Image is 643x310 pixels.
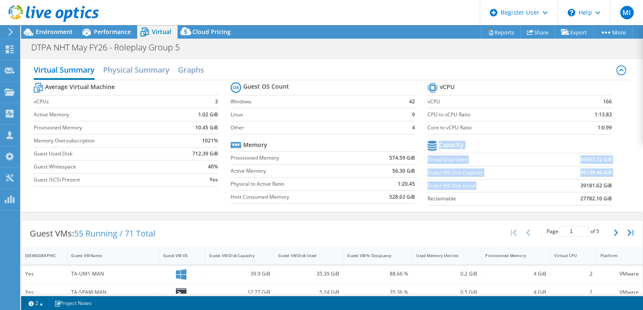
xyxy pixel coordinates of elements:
[278,253,329,258] div: Guest VM Disk Used
[595,110,612,119] b: 1:13.83
[600,269,639,278] div: VMware
[547,226,599,237] span: Page of
[231,167,361,175] label: Active Memory
[231,180,361,188] label: Physical to Active Ratio
[428,168,548,177] label: Guest VM Disk Capacity
[428,123,563,132] label: Core to vCPU Ratio
[209,269,270,278] div: 39.9 GiB
[428,155,548,164] label: Virtual Disk Used
[231,123,398,132] label: Other
[163,253,191,258] div: Guest VM OS
[439,141,464,149] b: Capacity
[409,97,415,106] b: 42
[192,28,231,36] span: Cloud Pricing
[74,228,155,239] span: 55 Running / 71 Total
[568,9,575,16] svg: \n
[198,110,218,119] b: 1.02 GiB
[195,123,218,132] b: 10.45 GiB
[34,163,174,171] label: Guest Whitespace
[485,269,546,278] div: 4 GiB
[593,26,632,39] a: More
[103,61,170,78] h2: Physical Summary
[71,288,155,297] div: TA-SPAM-MAN
[34,110,174,119] label: Active Memory
[580,194,612,203] b: 27782.10 GiB
[45,83,115,91] b: Average Virtual Machine
[209,253,260,258] div: Guest VM Disk Capacity
[347,269,408,278] div: 88.66 %
[215,97,218,106] b: 3
[34,61,95,80] h2: Virtual Summary
[210,176,218,184] b: Yes
[580,181,612,190] b: 39181.62 GiB
[440,83,454,91] b: vCPU
[278,288,339,297] div: 5.24 GiB
[555,26,594,39] a: Export
[521,26,555,39] a: Share
[598,123,612,132] b: 1:0.99
[231,193,361,201] label: Host Consumed Memory
[580,155,612,164] b: 66963.72 GiB
[560,226,589,237] input: jump to page
[392,167,415,175] b: 56.30 GiB
[554,269,592,278] div: 2
[416,288,477,297] div: 0.5 GiB
[398,180,415,188] b: 1:20.45
[25,253,53,258] div: [DEMOGRAPHIC_DATA]
[416,269,477,278] div: 0.2 GiB
[580,168,612,177] b: 69139.46 GiB
[208,163,218,171] b: 40%
[347,253,398,258] div: Guest VM % Occupancy
[231,110,398,119] label: Linux
[152,28,171,36] span: Virtual
[71,253,145,258] div: Guest VM Name
[347,288,408,297] div: 35.36 %
[94,28,131,36] span: Performance
[178,61,204,78] h2: Graphs
[600,253,629,258] div: Platform
[428,110,563,119] label: CPU to vCPU Ratio
[596,228,599,235] span: 5
[34,150,174,158] label: Guest Used Disk
[34,123,174,132] label: Provisioned Memory
[389,154,415,162] b: 574.59 GiB
[600,288,639,297] div: VMware
[428,181,548,190] label: Guest VM Disk Used
[620,6,634,19] span: MI
[416,253,467,258] div: Used Memory (Active)
[412,110,415,119] b: 9
[428,97,563,106] label: vCPU
[278,269,339,278] div: 35.39 GiB
[202,137,218,145] b: 1021%
[34,176,174,184] label: Guest iSCSI Present
[209,288,270,297] div: 12.77 GiB
[192,150,218,158] b: 712.39 GiB
[603,97,612,106] b: 166
[25,269,63,278] div: Yes
[71,269,155,278] div: TA-UM1-MAN
[554,253,582,258] div: Virtual CPU
[36,28,73,36] span: Environment
[27,43,193,52] h1: DTPA NHT May FY26 - Roleplay Group 5
[485,288,546,297] div: 4 GiB
[48,298,98,308] a: Project Notes
[23,298,49,308] a: 2
[231,154,361,162] label: Provisioned Memory
[554,288,592,297] div: 2
[485,253,536,258] div: Provisioned Memory
[34,137,174,145] label: Memory Oversubscription
[21,221,164,247] div: Guest VMs:
[34,97,174,106] label: vCPUs
[412,123,415,132] b: 4
[243,141,267,149] b: Memory
[481,26,521,39] a: Reports
[25,288,63,297] div: Yes
[231,97,398,106] label: Windows
[243,82,289,91] b: Guest OS Count
[428,194,548,203] label: Reclaimable
[389,193,415,201] b: 528.63 GiB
